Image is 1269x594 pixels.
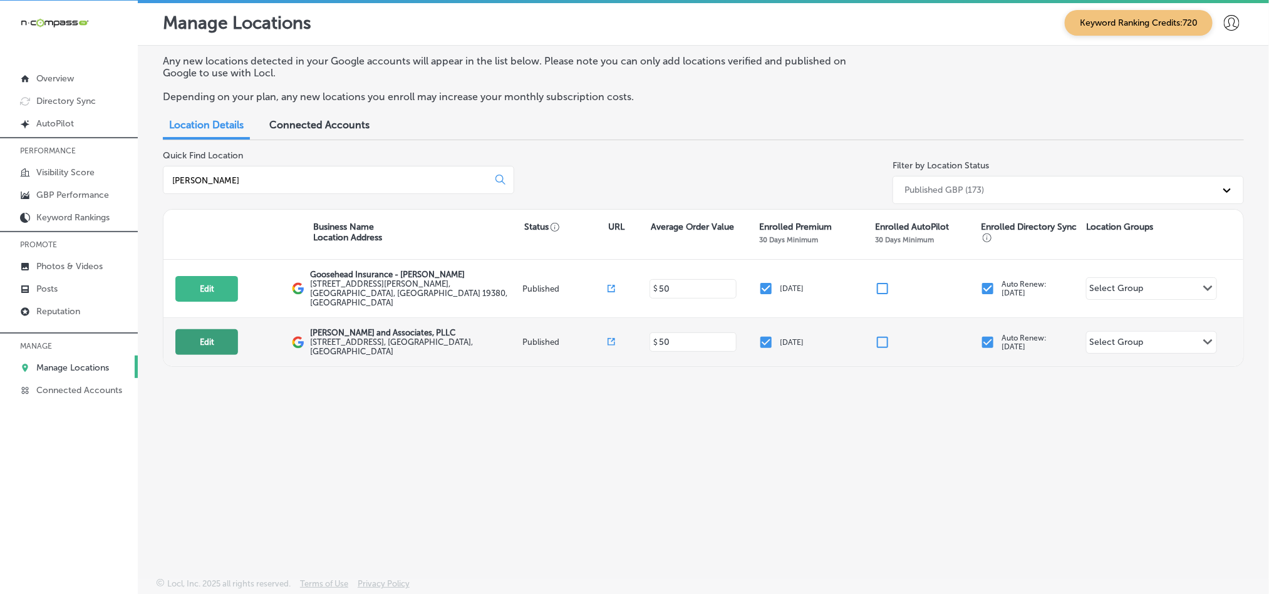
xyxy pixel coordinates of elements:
[780,338,804,347] p: [DATE]
[36,118,74,129] p: AutoPilot
[780,284,804,293] p: [DATE]
[36,385,122,396] p: Connected Accounts
[311,279,520,307] label: [STREET_ADDRESS][PERSON_NAME] , [GEOGRAPHIC_DATA], [GEOGRAPHIC_DATA] 19380, [GEOGRAPHIC_DATA]
[1090,337,1144,351] div: Select Group
[36,167,95,178] p: Visibility Score
[36,96,96,106] p: Directory Sync
[653,284,658,293] p: $
[169,119,244,131] span: Location Details
[1002,280,1047,297] p: Auto Renew: [DATE]
[269,119,370,131] span: Connected Accounts
[1090,283,1144,297] div: Select Group
[1087,222,1154,232] p: Location Groups
[175,329,238,355] button: Edit
[876,235,935,244] p: 30 Days Minimum
[292,282,304,295] img: logo
[759,235,818,244] p: 30 Days Minimum
[36,306,80,317] p: Reputation
[36,261,103,272] p: Photos & Videos
[904,185,984,195] div: Published GBP (173)
[653,338,658,347] p: $
[981,222,1080,243] p: Enrolled Directory Sync
[522,337,607,347] p: Published
[292,336,304,349] img: logo
[163,150,243,161] label: Quick Find Location
[311,270,520,279] p: Goosehead Insurance - [PERSON_NAME]
[36,284,58,294] p: Posts
[311,337,520,356] label: [STREET_ADDRESS] , [GEOGRAPHIC_DATA], [GEOGRAPHIC_DATA]
[175,276,238,302] button: Edit
[36,212,110,223] p: Keyword Rankings
[893,160,989,171] label: Filter by Location Status
[313,222,382,243] p: Business Name Location Address
[163,55,866,79] p: Any new locations detected in your Google accounts will appear in the list below. Please note you...
[163,13,311,33] p: Manage Locations
[876,222,950,232] p: Enrolled AutoPilot
[311,328,520,337] p: [PERSON_NAME] and Associates, PLLC
[163,91,866,103] p: Depending on your plan, any new locations you enroll may increase your monthly subscription costs.
[167,579,291,588] p: Locl, Inc. 2025 all rights reserved.
[36,190,109,200] p: GBP Performance
[1002,334,1047,351] p: Auto Renew: [DATE]
[1065,10,1213,36] span: Keyword Ranking Credits: 720
[171,175,485,186] input: All Locations
[759,222,832,232] p: Enrolled Premium
[522,284,607,294] p: Published
[20,17,89,29] img: 660ab0bf-5cc7-4cb8-ba1c-48b5ae0f18e60NCTV_CLogo_TV_Black_-500x88.png
[609,222,625,232] p: URL
[651,222,734,232] p: Average Order Value
[36,73,74,84] p: Overview
[36,362,109,373] p: Manage Locations
[524,222,609,232] p: Status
